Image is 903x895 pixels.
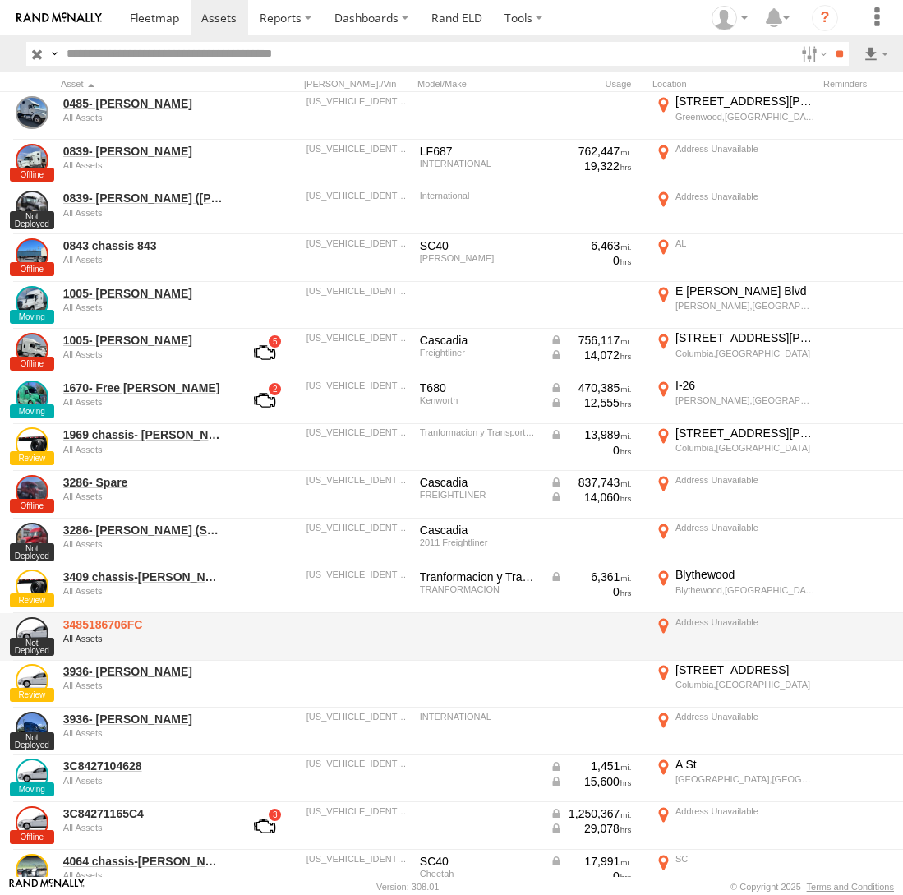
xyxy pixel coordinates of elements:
[16,96,48,129] a: View Asset Details
[63,113,223,122] div: undefined
[16,712,48,745] a: View Asset Details
[675,111,814,122] div: Greenwood,[GEOGRAPHIC_DATA]
[306,523,408,533] div: 1FUJGLBG7BSAW3286
[675,853,814,865] div: SC
[675,378,814,393] div: I-26
[306,333,408,343] div: 3AKJGLD19LDLX1005
[652,141,817,186] label: Click to View Current Location
[550,774,632,789] div: Data from Vehicle CANbus
[306,712,408,722] div: 3HSCXAPR3GN223936
[304,78,411,90] div: [PERSON_NAME]./Vin
[63,397,223,407] div: undefined
[16,381,48,413] a: View Asset Details
[306,427,408,437] div: 3T9F32266PP209015
[550,427,632,442] div: Data from Vehicle CANbus
[675,284,814,298] div: E [PERSON_NAME] Blvd
[61,78,225,90] div: Click to Sort
[63,586,223,596] div: undefined
[16,570,48,602] a: View Asset Details
[306,191,408,201] div: 3HSDJSNR1GN110839
[63,208,223,218] div: undefined
[16,664,48,697] a: View Asset Details
[652,520,817,565] label: Click to View Current Location
[63,539,223,549] div: undefined
[306,759,408,768] div: 1XKYDP9X3HJ126847
[420,854,538,869] div: SC40
[652,615,817,659] label: Click to View Current Location
[675,238,814,249] div: AL
[63,286,223,301] a: 1005- [PERSON_NAME]
[550,395,632,410] div: Data from Vehicle CANbus
[550,759,632,773] div: Data from Vehicle CANbus
[234,333,295,372] a: View Asset with Fault/s
[417,78,541,90] div: Model/Make
[16,333,48,366] a: View Asset Details
[63,823,223,833] div: undefined
[420,253,538,263] div: Dorsey
[420,348,538,358] div: Freightliner
[652,567,817,611] label: Click to View Current Location
[306,96,408,106] div: 3HSDZAPR8KN510485
[234,806,295,846] a: View Asset with Fault/s
[550,443,632,458] div: 0
[550,348,632,362] div: Data from Vehicle CANbus
[420,490,538,500] div: FREIGHTLINER
[675,300,814,311] div: [PERSON_NAME],[GEOGRAPHIC_DATA]
[550,821,632,836] div: Data from Vehicle CANbus
[16,523,48,556] a: View Asset Details
[63,191,223,205] a: 0839- [PERSON_NAME] ([PERSON_NAME])
[675,330,814,345] div: [STREET_ADDRESS][PERSON_NAME]
[420,191,538,201] div: International
[550,490,632,505] div: Data from Vehicle CANbus
[550,584,632,599] div: 0
[550,253,632,268] div: 0
[652,426,817,470] label: Click to View Current Location
[63,776,223,786] div: undefined
[550,806,632,821] div: Data from Vehicle CANbus
[420,869,538,879] div: Cheetah
[63,445,223,454] div: undefined
[63,664,223,679] a: 3936- [PERSON_NAME]
[675,757,814,772] div: A St
[675,662,814,677] div: [STREET_ADDRESS]
[63,427,223,442] a: 1969 chassis- [PERSON_NAME]
[652,804,817,848] label: Click to View Current Location
[550,869,632,883] div: 0
[306,806,408,816] div: 1FUJGLBG7BSAW3286
[652,378,817,422] label: Click to View Current Location
[306,238,408,248] div: 5JYSC4027PPC34651
[63,570,223,584] a: 3409 chassis-[PERSON_NAME]
[63,491,223,501] div: undefined
[63,96,223,111] a: 0485- [PERSON_NAME]
[306,144,408,154] div: 3HSDJSNR1GN110839
[795,42,830,66] label: Search Filter Options
[420,570,538,584] div: Tranformacion y Transporte SA de CV,
[48,42,61,66] label: Search Query
[652,757,817,801] label: Click to View Current Location
[550,333,632,348] div: Data from Vehicle CANbus
[63,680,223,690] div: undefined
[63,806,223,821] a: 3C84271165C4
[652,284,817,328] label: Click to View Current Location
[63,854,223,869] a: 4064 chassis-[PERSON_NAME]
[234,381,295,420] a: View Asset with Fault/s
[550,854,632,869] div: Data from Vehicle CANbus
[675,442,814,454] div: Columbia,[GEOGRAPHIC_DATA]
[652,236,817,280] label: Click to View Current Location
[706,6,753,30] div: Kera Green
[675,426,814,441] div: [STREET_ADDRESS][PERSON_NAME]
[652,662,817,707] label: Click to View Current Location
[63,617,223,632] a: 3485186706FC
[420,584,538,594] div: TRANFORMACION
[9,879,85,895] a: Visit our Website
[63,381,223,395] a: 1670- Free [PERSON_NAME]
[550,159,632,173] div: 19,322
[730,882,894,892] div: © Copyright 2025 -
[16,806,48,839] a: View Asset Details
[675,394,814,406] div: [PERSON_NAME],[GEOGRAPHIC_DATA]
[63,333,223,348] a: 1005- [PERSON_NAME]
[16,12,102,24] img: rand-logo.svg
[420,238,538,253] div: SC40
[675,584,814,596] div: Blythewood,[GEOGRAPHIC_DATA]
[420,333,538,348] div: Cascadia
